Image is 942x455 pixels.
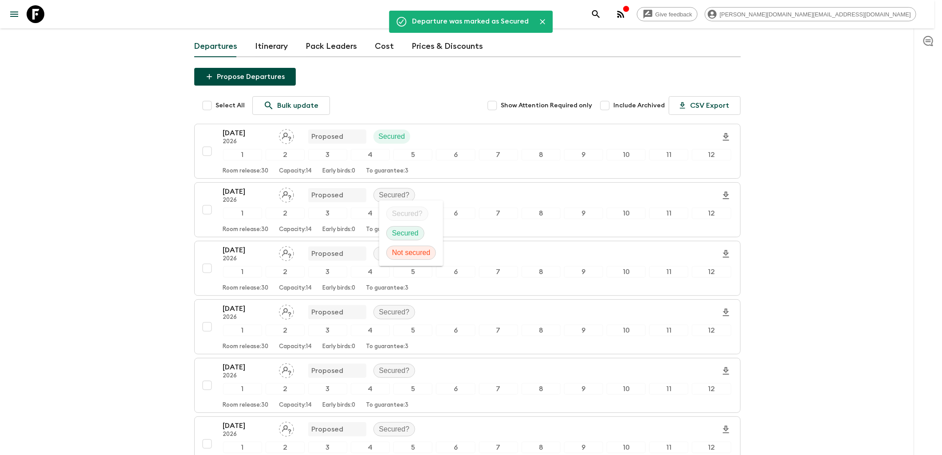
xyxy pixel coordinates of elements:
p: Secured [392,228,419,239]
button: Close [536,15,549,28]
p: Not secured [392,247,430,258]
div: Secured [386,226,424,240]
div: Departure was marked as Secured [412,13,529,30]
div: Not secured [386,246,436,260]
